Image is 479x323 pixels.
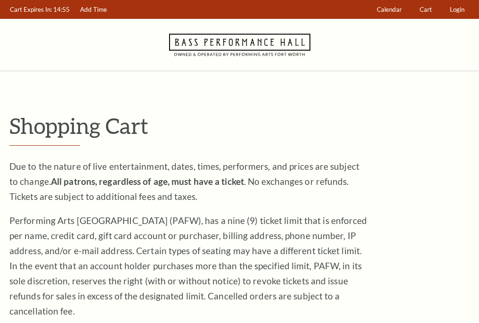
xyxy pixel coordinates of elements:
[9,213,367,319] p: Performing Arts [GEOGRAPHIC_DATA] (PAFW), has a nine (9) ticket limit that is enforced per name, ...
[420,6,432,13] span: Cart
[10,6,52,13] span: Cart Expires In:
[450,6,464,13] span: Login
[446,0,469,19] a: Login
[53,6,70,13] span: 14:55
[76,0,112,19] a: Add Time
[377,6,402,13] span: Calendar
[51,176,244,187] strong: All patrons, regardless of age, must have a ticket
[373,0,406,19] a: Calendar
[9,161,359,202] span: Due to the nature of live entertainment, dates, times, performers, and prices are subject to chan...
[9,114,470,138] p: Shopping Cart
[415,0,437,19] a: Cart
